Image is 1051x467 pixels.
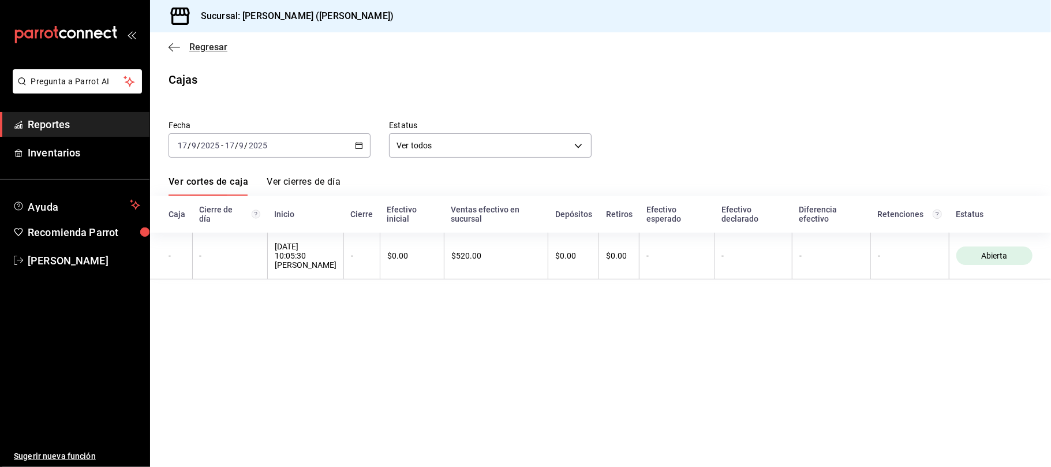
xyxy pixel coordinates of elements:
[169,122,371,130] label: Fecha
[189,42,227,53] span: Regresar
[14,450,140,462] span: Sugerir nueva función
[197,141,200,150] span: /
[169,176,248,196] a: Ver cortes de caja
[28,145,140,160] span: Inventarios
[169,42,227,53] button: Regresar
[13,69,142,94] button: Pregunta a Parrot AI
[191,141,197,150] input: --
[451,251,541,260] div: $520.00
[799,251,863,260] div: -
[274,210,336,219] div: Inicio
[200,141,220,150] input: ----
[192,9,394,23] h3: Sucursal: [PERSON_NAME] ([PERSON_NAME])
[245,141,248,150] span: /
[225,141,235,150] input: --
[127,30,136,39] button: open_drawer_menu
[389,122,591,130] label: Estatus
[721,205,785,223] div: Efectivo declarado
[722,251,785,260] div: -
[169,176,341,196] div: navigation tabs
[252,210,260,219] svg: El número de cierre de día es consecutivo y consolida todos los cortes de caja previos en un únic...
[199,205,260,223] div: Cierre de día
[235,141,238,150] span: /
[28,198,125,212] span: Ayuda
[275,242,336,270] div: [DATE] 10:05:30 [PERSON_NAME]
[799,205,863,223] div: Diferencia efectivo
[200,251,260,260] div: -
[606,251,632,260] div: $0.00
[267,176,341,196] a: Ver cierres de día
[169,210,185,219] div: Caja
[248,141,268,150] input: ----
[389,133,591,158] div: Ver todos
[239,141,245,150] input: --
[28,225,140,240] span: Recomienda Parrot
[28,117,140,132] span: Reportes
[933,210,942,219] svg: Total de retenciones de propinas registradas
[956,210,1033,219] div: Estatus
[877,210,942,219] div: Retenciones
[31,76,124,88] span: Pregunta a Parrot AI
[28,253,140,268] span: [PERSON_NAME]
[169,251,185,260] div: -
[387,251,437,260] div: $0.00
[351,251,373,260] div: -
[878,251,942,260] div: -
[555,210,592,219] div: Depósitos
[555,251,592,260] div: $0.00
[177,141,188,150] input: --
[646,205,708,223] div: Efectivo esperado
[188,141,191,150] span: /
[606,210,633,219] div: Retiros
[451,205,541,223] div: Ventas efectivo en sucursal
[387,205,437,223] div: Efectivo inicial
[221,141,223,150] span: -
[646,251,707,260] div: -
[977,251,1012,260] span: Abierta
[350,210,373,219] div: Cierre
[8,84,142,96] a: Pregunta a Parrot AI
[169,71,198,88] div: Cajas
